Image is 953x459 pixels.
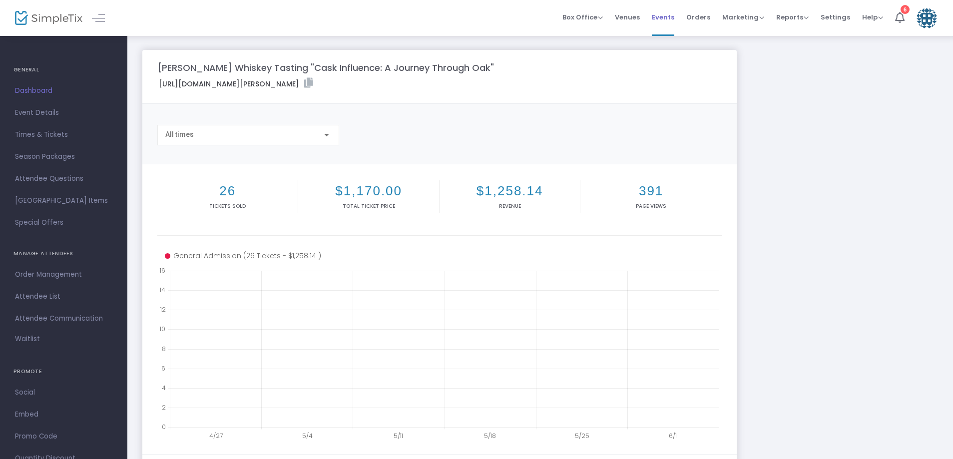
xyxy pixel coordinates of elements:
text: 6/1 [669,432,677,440]
text: 12 [160,305,166,314]
span: Event Details [15,106,112,119]
text: 8 [162,344,166,353]
span: All times [165,130,194,138]
span: Order Management [15,268,112,281]
span: Box Office [562,12,603,22]
h2: 391 [582,183,719,199]
span: Reports [776,12,809,22]
span: Embed [15,408,112,421]
text: 5/4 [302,432,313,440]
text: 14 [159,286,165,294]
p: Tickets sold [159,202,296,210]
span: Special Offers [15,216,112,229]
h2: $1,170.00 [300,183,437,199]
span: Venues [615,4,640,30]
text: 4/27 [209,432,223,440]
span: Settings [821,4,850,30]
span: Attendee Communication [15,312,112,325]
span: Times & Tickets [15,128,112,141]
p: Page Views [582,202,719,210]
m-panel-title: [PERSON_NAME] Whiskey Tasting "Cask Influence: A Journey Through Oak" [157,61,494,74]
text: 10 [159,325,165,333]
text: 4 [162,383,166,392]
span: Orders [686,4,710,30]
p: Total Ticket Price [300,202,437,210]
text: 5/18 [484,432,496,440]
text: 5/25 [575,432,589,440]
h2: $1,258.14 [442,183,578,199]
span: Attendee Questions [15,172,112,185]
span: Help [862,12,883,22]
span: Dashboard [15,84,112,97]
h2: 26 [159,183,296,199]
span: [GEOGRAPHIC_DATA] Items [15,194,112,207]
label: [URL][DOMAIN_NAME][PERSON_NAME] [159,78,313,89]
text: 5/11 [394,432,403,440]
span: Social [15,386,112,399]
span: Events [652,4,674,30]
span: Waitlist [15,334,40,344]
span: Season Packages [15,150,112,163]
h4: GENERAL [13,60,114,80]
text: 2 [162,403,166,411]
h4: MANAGE ATTENDEES [13,244,114,264]
h4: PROMOTE [13,362,114,382]
span: Promo Code [15,430,112,443]
text: 0 [162,423,166,431]
div: 6 [901,5,910,14]
text: 6 [161,364,165,372]
span: Attendee List [15,290,112,303]
span: Marketing [722,12,764,22]
text: 16 [159,266,165,275]
p: Revenue [442,202,578,210]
